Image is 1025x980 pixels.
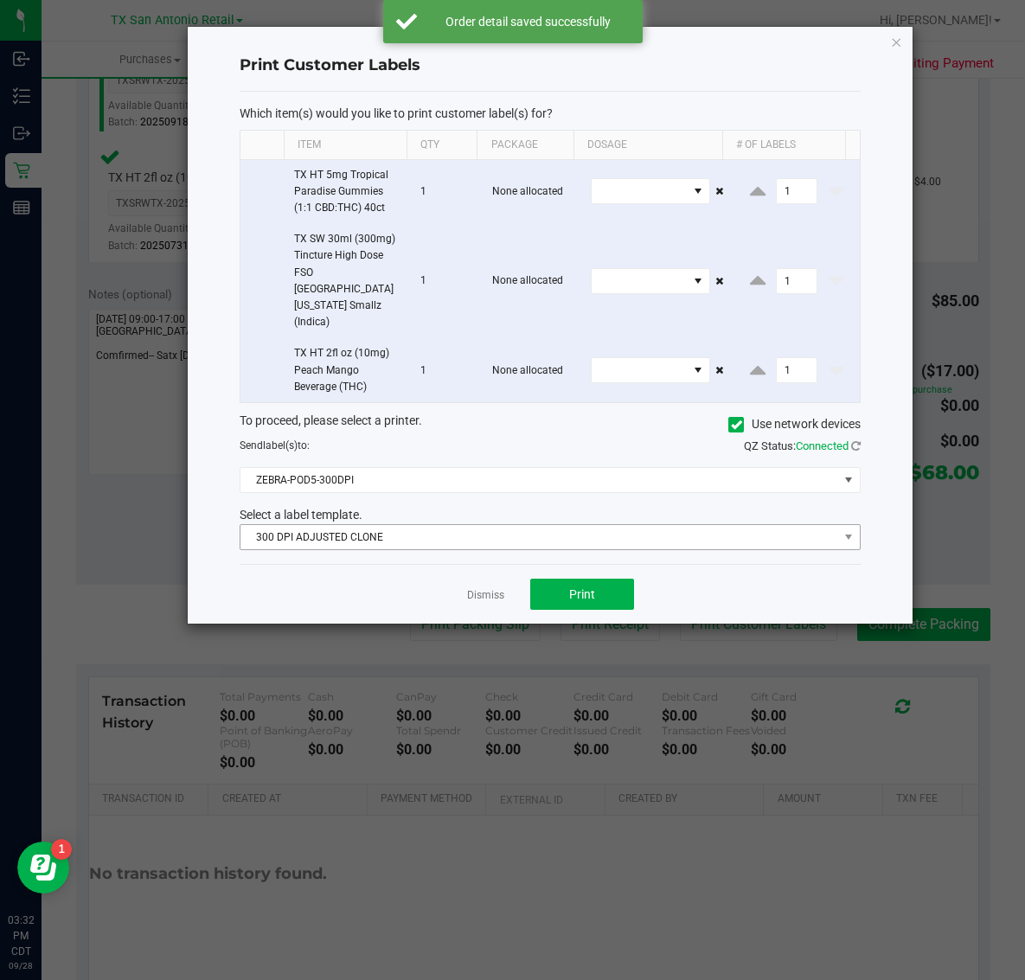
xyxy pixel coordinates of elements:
label: Use network devices [728,415,861,433]
th: Dosage [573,131,722,160]
span: 300 DPI ADJUSTED CLONE [240,525,838,549]
td: TX SW 30ml (300mg) Tincture High Dose FSO [GEOGRAPHIC_DATA] [US_STATE] Smallz (Indica) [284,224,410,338]
td: 1 [410,224,482,338]
iframe: Resource center [17,842,69,894]
td: None allocated [482,224,580,338]
a: Dismiss [467,588,504,603]
td: TX HT 2fl oz (10mg) Peach Mango Beverage (THC) [284,338,410,402]
td: 1 [410,160,482,225]
span: label(s) [263,439,298,452]
th: Qty [407,131,477,160]
td: None allocated [482,160,580,225]
th: # of labels [722,131,845,160]
td: TX HT 5mg Tropical Paradise Gummies (1:1 CBD:THC) 40ct [284,160,410,225]
span: Print [569,587,595,601]
th: Item [284,131,407,160]
div: To proceed, please select a printer. [227,412,874,438]
iframe: Resource center unread badge [51,839,72,860]
p: Which item(s) would you like to print customer label(s) for? [240,106,861,121]
h4: Print Customer Labels [240,54,861,77]
th: Package [477,131,573,160]
span: Connected [796,439,849,452]
div: Select a label template. [227,506,874,524]
span: ZEBRA-POD5-300DPI [240,468,838,492]
div: Order detail saved successfully [426,13,630,30]
td: 1 [410,338,482,402]
button: Print [530,579,634,610]
td: None allocated [482,338,580,402]
span: QZ Status: [744,439,861,452]
span: Send to: [240,439,310,452]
